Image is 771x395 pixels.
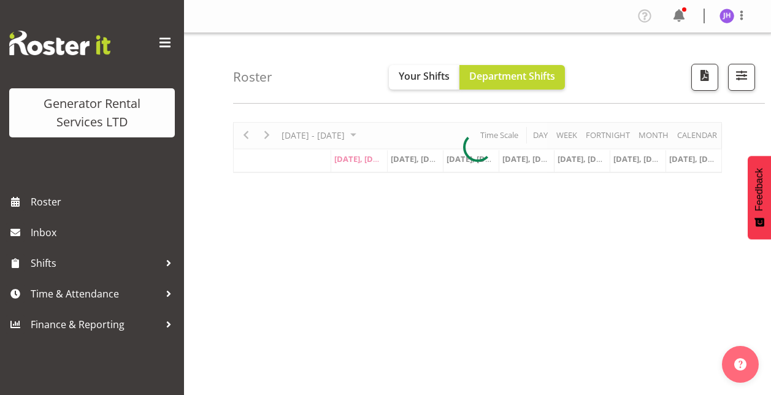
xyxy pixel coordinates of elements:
span: Inbox [31,223,178,242]
h4: Roster [233,70,272,84]
span: Shifts [31,254,159,272]
div: Generator Rental Services LTD [21,94,163,131]
span: Roster [31,193,178,211]
button: Feedback - Show survey [748,156,771,239]
button: Your Shifts [389,65,459,90]
span: Your Shifts [399,69,450,83]
button: Department Shifts [459,65,565,90]
img: james-hilhorst5206.jpg [719,9,734,23]
img: help-xxl-2.png [734,358,746,370]
span: Feedback [754,168,765,211]
button: Filter Shifts [728,64,755,91]
img: Rosterit website logo [9,31,110,55]
span: Time & Attendance [31,285,159,303]
span: Department Shifts [469,69,555,83]
button: Download a PDF of the roster according to the set date range. [691,64,718,91]
span: Finance & Reporting [31,315,159,334]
